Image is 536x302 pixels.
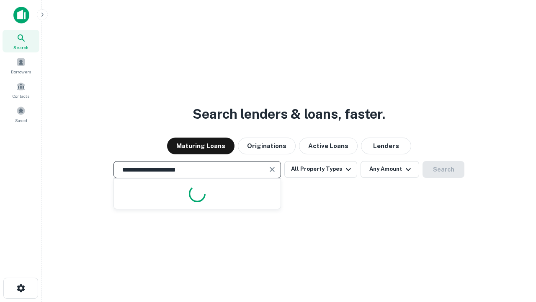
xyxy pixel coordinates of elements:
[494,235,536,275] iframe: Chat Widget
[3,30,39,52] a: Search
[284,161,357,178] button: All Property Types
[13,93,29,99] span: Contacts
[299,138,358,154] button: Active Loans
[361,138,411,154] button: Lenders
[361,161,419,178] button: Any Amount
[13,44,28,51] span: Search
[3,54,39,77] a: Borrowers
[13,7,29,23] img: capitalize-icon.png
[266,164,278,175] button: Clear
[193,104,385,124] h3: Search lenders & loans, faster.
[11,68,31,75] span: Borrowers
[15,117,27,124] span: Saved
[3,103,39,125] a: Saved
[238,138,296,154] button: Originations
[3,78,39,101] a: Contacts
[167,138,234,154] button: Maturing Loans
